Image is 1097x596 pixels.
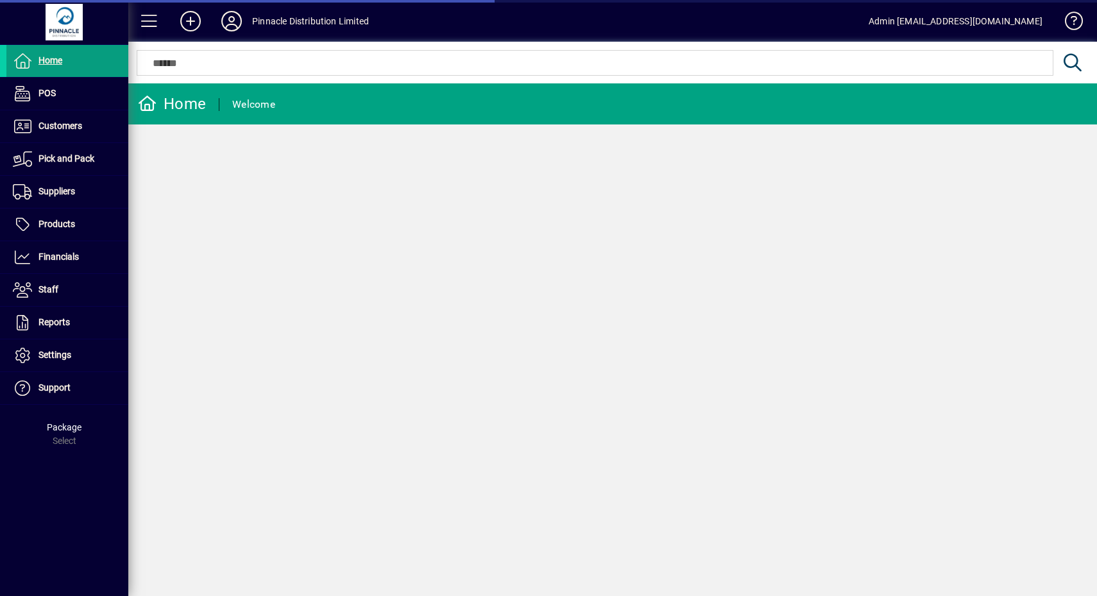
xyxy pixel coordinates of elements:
span: Suppliers [38,186,75,196]
a: Knowledge Base [1055,3,1081,44]
div: Admin [EMAIL_ADDRESS][DOMAIN_NAME] [869,11,1042,31]
a: Support [6,372,128,404]
button: Profile [211,10,252,33]
span: Settings [38,350,71,360]
div: Home [138,94,206,114]
a: Financials [6,241,128,273]
div: Pinnacle Distribution Limited [252,11,369,31]
span: Customers [38,121,82,131]
div: Welcome [232,94,275,115]
span: Reports [38,317,70,327]
span: Home [38,55,62,65]
a: Customers [6,110,128,142]
a: Reports [6,307,128,339]
a: Suppliers [6,176,128,208]
span: Staff [38,284,58,294]
span: Products [38,219,75,229]
a: Products [6,209,128,241]
span: Pick and Pack [38,153,94,164]
a: Pick and Pack [6,143,128,175]
span: POS [38,88,56,98]
a: POS [6,78,128,110]
a: Settings [6,339,128,371]
span: Package [47,422,81,432]
span: Support [38,382,71,393]
span: Financials [38,251,79,262]
a: Staff [6,274,128,306]
button: Add [170,10,211,33]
